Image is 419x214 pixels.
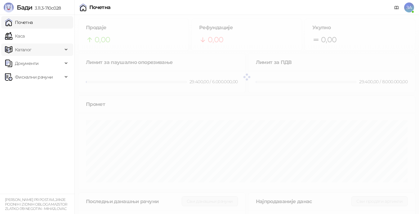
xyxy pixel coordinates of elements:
[4,2,14,12] img: Logo
[15,43,32,56] span: Каталог
[404,2,414,12] span: ЗА
[32,5,61,11] span: 3.11.3-710c028
[89,5,111,10] div: Почетна
[5,198,67,211] small: [PERSON_NAME] PR POSTAVLJANJE PODNIH I ZIDNIH OBLOGA MAJSTOR ZLATKO 019 NEGOTIN - MIHAJLOVAC
[5,16,33,29] a: Почетна
[17,4,32,11] span: Бади
[5,30,25,42] a: Каса
[15,71,53,83] span: Фискални рачуни
[15,57,38,70] span: Документи
[392,2,402,12] a: Документација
